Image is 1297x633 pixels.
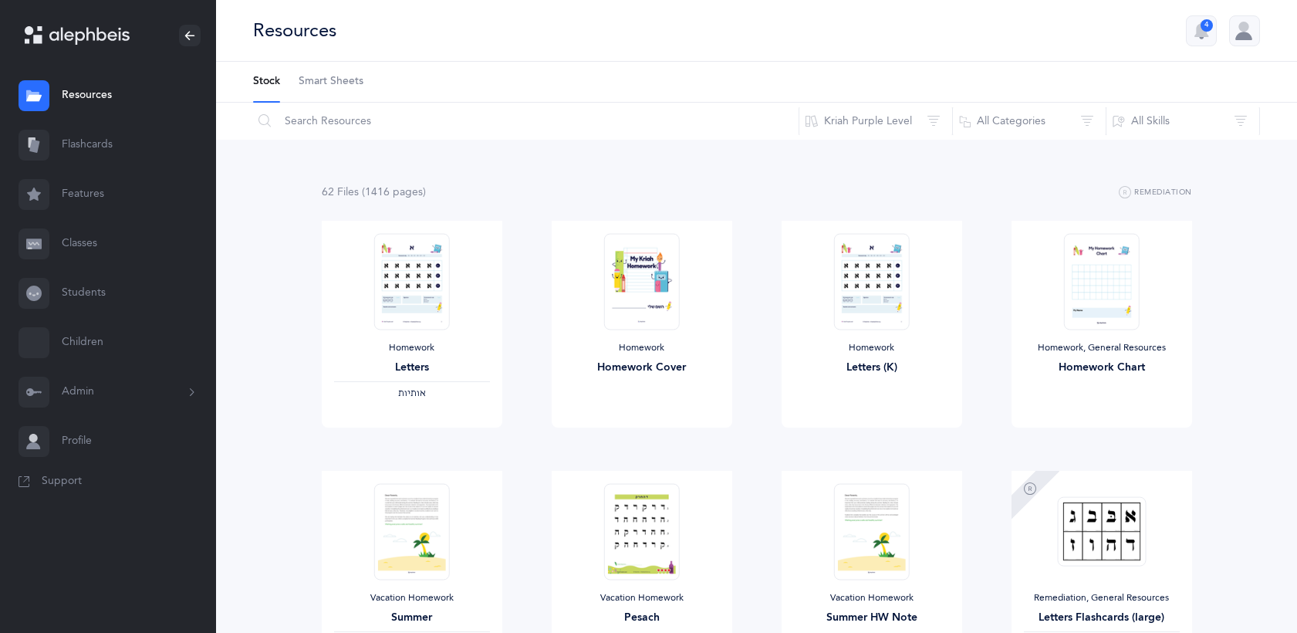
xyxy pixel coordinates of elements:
div: Vacation Homework [564,592,720,604]
div: Vacation Homework [794,592,950,604]
span: 62 File [322,186,359,198]
div: Resources [253,18,336,43]
img: Homework-L1-Letters_EN_thumbnail_1731214302.png [373,233,449,330]
img: Summer_L1_LetterFluency_thumbnail_1685022893.png [373,483,449,580]
div: Letters (K) [794,360,950,376]
img: My_Homework_Chart_1_thumbnail_1716209946.png [1063,233,1139,330]
span: s [354,186,359,198]
input: Search Resources [252,103,799,140]
img: Homework-L1-Letters__K_EN_thumbnail_1753887655.png [833,233,909,330]
span: (1416 page ) [362,186,426,198]
div: Homework [564,342,720,354]
div: Letters [334,360,490,376]
div: Homework [334,342,490,354]
div: Remediation, General Resources [1024,592,1180,604]
button: 4 [1186,15,1217,46]
img: Alternate_Summer_Note_thumbnail_1749564978.png [833,483,909,580]
img: Pesach_EN_thumbnail_1743021875.png [603,483,679,580]
div: Vacation Homework [334,592,490,604]
span: Smart Sheets [299,74,363,90]
button: All Skills [1106,103,1260,140]
span: Support [42,474,82,489]
img: Homework-Cover-EN_thumbnail_1597602968.png [603,233,679,330]
button: Kriah Purple Level [799,103,953,140]
span: ‫אותיות‬ [398,388,426,398]
div: Pesach [564,610,720,626]
div: 4 [1201,19,1213,32]
img: Letters_flashcards_Large_thumbnail_1612303125.png [1057,496,1146,567]
div: Summer [334,610,490,626]
button: Remediation [1119,184,1192,202]
div: Homework [794,342,950,354]
span: s [418,186,423,198]
div: Homework Cover [564,360,720,376]
div: Homework, General Resources [1024,342,1180,354]
div: Homework Chart [1024,360,1180,376]
div: Letters Flashcards (large) [1024,610,1180,626]
div: Summer HW Note [794,610,950,626]
button: All Categories [952,103,1106,140]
